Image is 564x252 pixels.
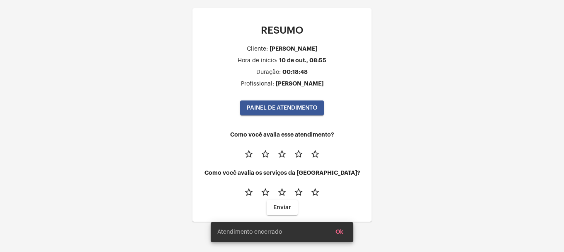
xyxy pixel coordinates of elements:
[199,132,365,138] h4: Como você avalia esse atendimento?
[282,69,308,75] div: 00:18:48
[273,205,291,210] span: Enviar
[240,100,324,115] button: PAINEL DE ATENDIMENTO
[267,200,298,215] button: Enviar
[270,46,317,52] div: [PERSON_NAME]
[335,229,343,235] span: Ok
[310,149,320,159] mat-icon: star_border
[277,187,287,197] mat-icon: star_border
[294,149,304,159] mat-icon: star_border
[260,149,270,159] mat-icon: star_border
[247,105,317,111] span: PAINEL DE ATENDIMENTO
[260,187,270,197] mat-icon: star_border
[199,170,365,176] h4: Como você avalia os serviços da [GEOGRAPHIC_DATA]?
[277,149,287,159] mat-icon: star_border
[329,225,350,240] button: Ok
[247,46,268,52] div: Cliente:
[276,81,323,87] div: [PERSON_NAME]
[256,69,281,76] div: Duração:
[241,81,274,87] div: Profissional:
[199,25,365,36] p: RESUMO
[310,187,320,197] mat-icon: star_border
[217,228,282,236] span: Atendimento encerrado
[238,58,277,64] div: Hora de inicio:
[294,187,304,197] mat-icon: star_border
[279,57,326,64] div: 10 de out., 08:55
[244,187,254,197] mat-icon: star_border
[244,149,254,159] mat-icon: star_border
